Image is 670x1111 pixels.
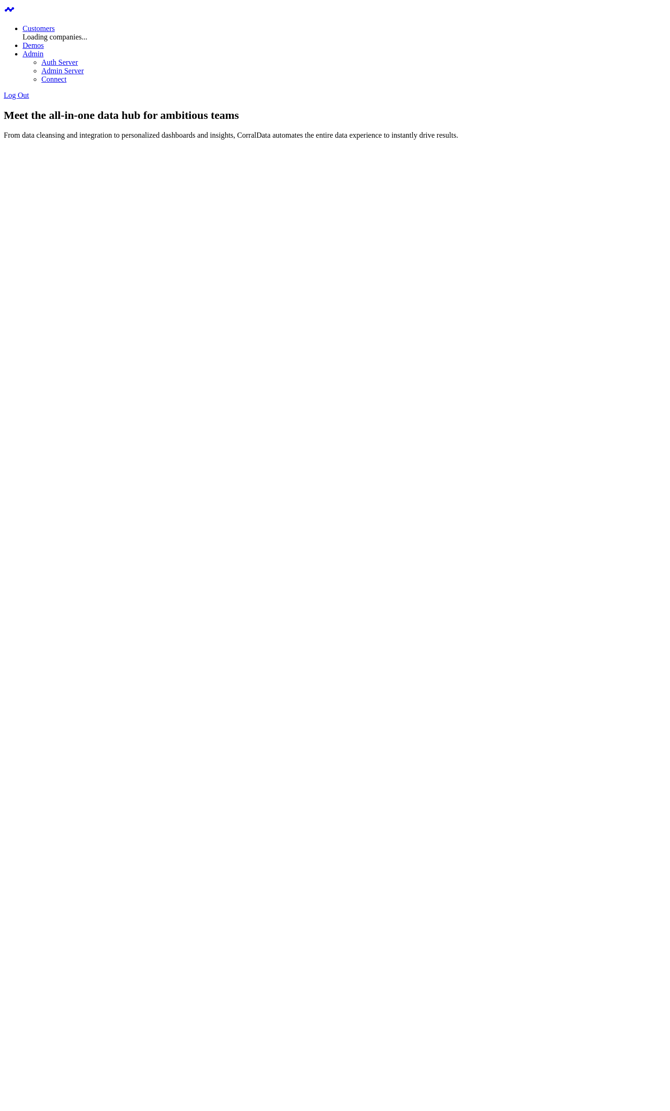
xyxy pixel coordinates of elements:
[23,41,44,49] a: Demos
[23,50,43,58] a: Admin
[23,33,666,41] div: Loading companies...
[4,131,666,140] p: From data cleansing and integration to personalized dashboards and insights, CorralData automates...
[4,91,29,99] a: Log Out
[41,75,66,83] a: Connect
[41,67,84,75] a: Admin Server
[4,109,666,122] h1: Meet the all-in-one data hub for ambitious teams
[41,58,78,66] a: Auth Server
[23,24,55,32] a: Customers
